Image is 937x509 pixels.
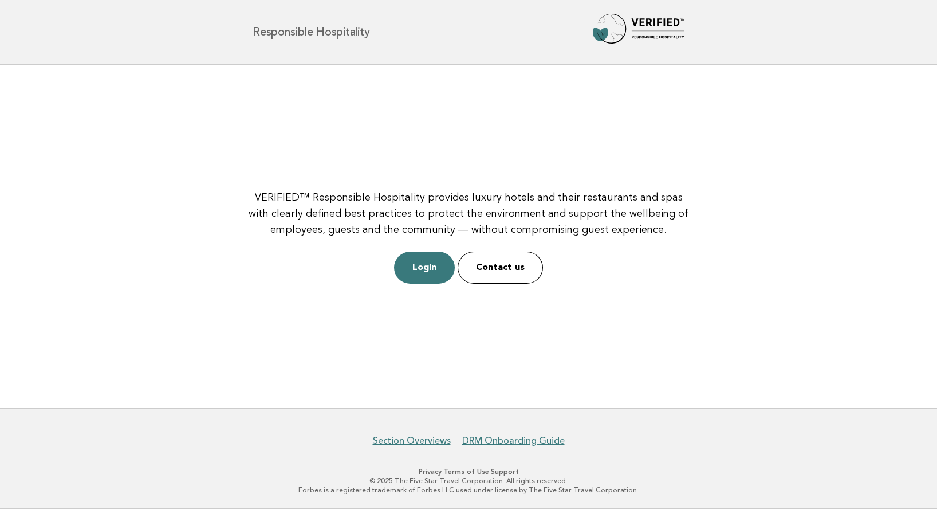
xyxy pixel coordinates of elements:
a: Contact us [458,252,543,284]
a: Privacy [419,468,442,476]
a: Support [491,468,519,476]
a: Login [394,252,455,284]
a: Terms of Use [443,468,489,476]
a: Section Overviews [373,435,451,447]
img: Forbes Travel Guide [593,14,684,50]
p: Forbes is a registered trademark of Forbes LLC used under license by The Five Star Travel Corpora... [118,485,819,495]
p: VERIFIED™ Responsible Hospitality provides luxury hotels and their restaurants and spas with clea... [248,190,689,238]
a: DRM Onboarding Guide [462,435,565,447]
p: · · [118,467,819,476]
p: © 2025 The Five Star Travel Corporation. All rights reserved. [118,476,819,485]
h1: Responsible Hospitality [253,26,369,38]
